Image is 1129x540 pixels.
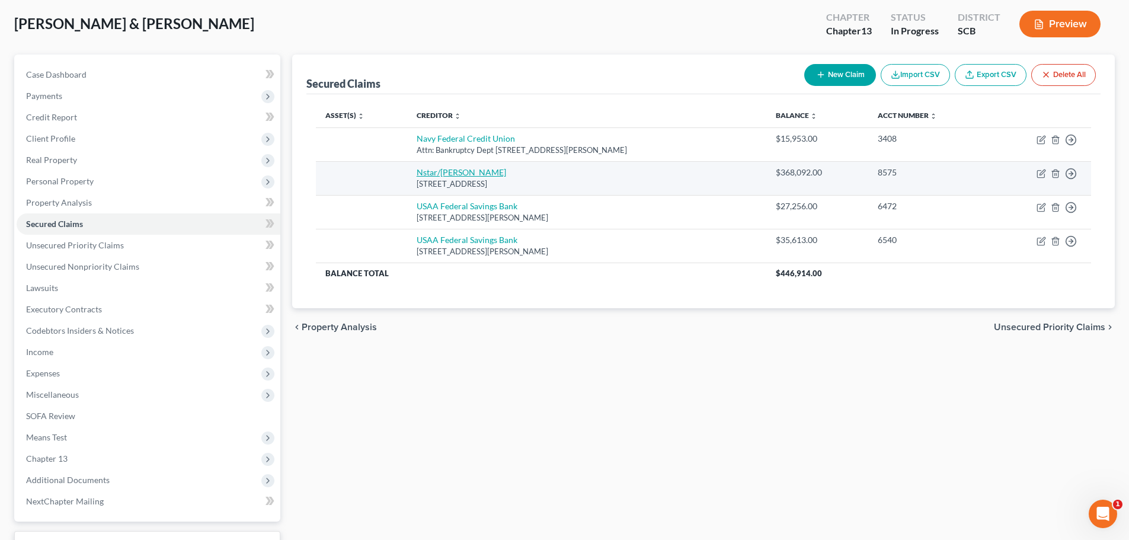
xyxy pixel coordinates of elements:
div: $35,613.00 [776,234,859,246]
span: Unsecured Priority Claims [26,240,124,250]
span: NextChapter Mailing [26,496,104,506]
div: 3408 [878,133,981,145]
i: unfold_more [454,113,461,120]
span: Payments [26,91,62,101]
div: Chapter [826,24,872,38]
span: Property Analysis [26,197,92,207]
span: Codebtors Insiders & Notices [26,325,134,335]
span: Income [26,347,53,357]
a: Balance unfold_more [776,111,817,120]
button: chevron_left Property Analysis [292,322,377,332]
a: Unsecured Priority Claims [17,235,280,256]
div: [STREET_ADDRESS] [417,178,757,190]
div: Attn: Bankruptcy Dept [STREET_ADDRESS][PERSON_NAME] [417,145,757,156]
span: Client Profile [26,133,75,143]
i: chevron_right [1105,322,1115,332]
span: Lawsuits [26,283,58,293]
button: Delete All [1031,64,1096,86]
a: NextChapter Mailing [17,491,280,512]
span: Executory Contracts [26,304,102,314]
div: SCB [958,24,1000,38]
span: 13 [861,25,872,36]
span: Credit Report [26,112,77,122]
button: Preview [1019,11,1101,37]
div: Secured Claims [306,76,380,91]
div: In Progress [891,24,939,38]
a: Unsecured Nonpriority Claims [17,256,280,277]
span: Expenses [26,368,60,378]
a: Asset(s) unfold_more [325,111,364,120]
i: unfold_more [810,113,817,120]
button: Import CSV [881,64,950,86]
a: Lawsuits [17,277,280,299]
a: Property Analysis [17,192,280,213]
div: $27,256.00 [776,200,859,212]
div: $368,092.00 [776,167,859,178]
div: District [958,11,1000,24]
i: unfold_more [357,113,364,120]
span: Real Property [26,155,77,165]
div: Chapter [826,11,872,24]
i: unfold_more [930,113,937,120]
span: Secured Claims [26,219,83,229]
div: 6540 [878,234,981,246]
span: Means Test [26,432,67,442]
a: USAA Federal Savings Bank [417,201,517,211]
span: Personal Property [26,176,94,186]
span: Unsecured Nonpriority Claims [26,261,139,271]
a: Nstar/[PERSON_NAME] [417,167,506,177]
div: $15,953.00 [776,133,859,145]
i: chevron_left [292,322,302,332]
span: Case Dashboard [26,69,87,79]
a: Creditor unfold_more [417,111,461,120]
a: Secured Claims [17,213,280,235]
div: Status [891,11,939,24]
button: Unsecured Priority Claims chevron_right [994,322,1115,332]
button: New Claim [804,64,876,86]
th: Balance Total [316,263,766,284]
a: Export CSV [955,64,1026,86]
span: SOFA Review [26,411,75,421]
div: [STREET_ADDRESS][PERSON_NAME] [417,212,757,223]
div: 8575 [878,167,981,178]
a: USAA Federal Savings Bank [417,235,517,245]
span: Property Analysis [302,322,377,332]
a: Executory Contracts [17,299,280,320]
span: Miscellaneous [26,389,79,400]
iframe: Intercom live chat [1089,500,1117,528]
span: [PERSON_NAME] & [PERSON_NAME] [14,15,254,32]
div: 6472 [878,200,981,212]
a: Case Dashboard [17,64,280,85]
span: Unsecured Priority Claims [994,322,1105,332]
div: [STREET_ADDRESS][PERSON_NAME] [417,246,757,257]
span: Additional Documents [26,475,110,485]
span: $446,914.00 [776,269,822,278]
span: Chapter 13 [26,453,68,464]
a: Acct Number unfold_more [878,111,937,120]
a: SOFA Review [17,405,280,427]
a: Navy Federal Credit Union [417,133,515,143]
a: Credit Report [17,107,280,128]
span: 1 [1113,500,1122,509]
